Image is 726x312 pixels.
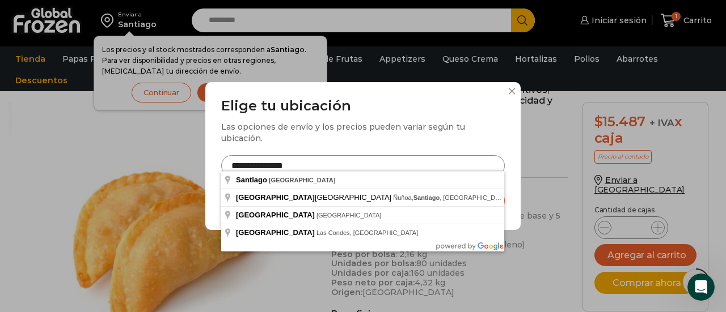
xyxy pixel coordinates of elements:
[316,229,418,236] span: Las Condes, [GEOGRAPHIC_DATA]
[236,193,315,202] span: [GEOGRAPHIC_DATA]
[316,212,382,219] span: [GEOGRAPHIC_DATA]
[236,228,315,237] span: [GEOGRAPHIC_DATA]
[687,273,715,301] iframe: Intercom live chat
[393,194,508,201] span: Ñuñoa, , [GEOGRAPHIC_DATA]
[221,121,505,144] div: Las opciones de envío y los precios pueden variar según tu ubicación.
[221,98,505,114] h3: Elige tu ubicación
[413,194,440,201] span: Santiago
[236,193,393,202] span: [GEOGRAPHIC_DATA]
[269,177,336,183] span: [GEOGRAPHIC_DATA]
[236,211,315,219] span: [GEOGRAPHIC_DATA]
[236,176,267,184] span: Santiago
